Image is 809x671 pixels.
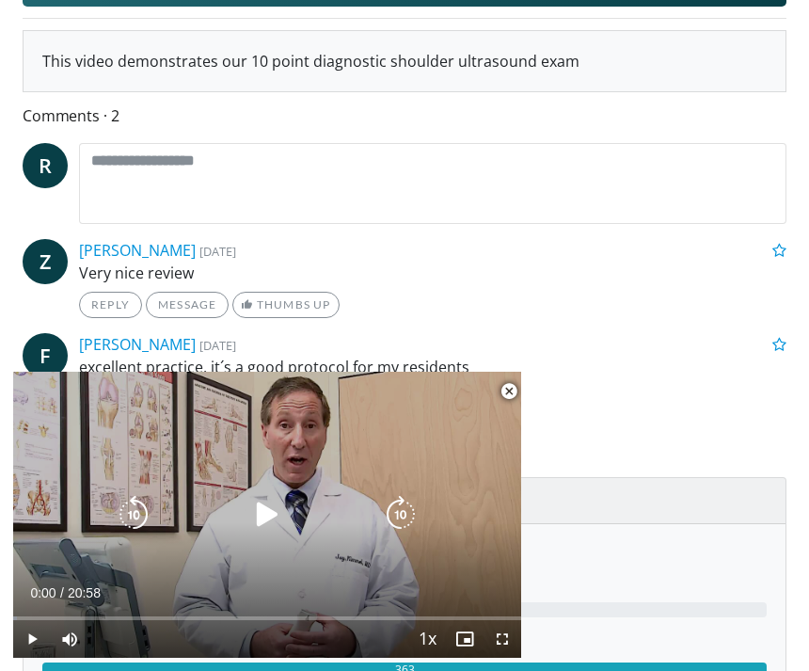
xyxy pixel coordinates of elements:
[23,104,786,128] span: Comments 2
[42,50,767,72] div: This video demonstrates our 10 point diagnostic shoulder ultrasound exam
[490,372,528,411] button: Close
[484,620,521,658] button: Fullscreen
[23,333,68,378] a: F
[51,620,88,658] button: Mute
[79,356,786,401] p: excellent practice. it´s a good protocol for my residents
[79,262,786,284] p: Very nice review
[232,292,339,318] a: Thumbs Up
[30,585,56,600] span: 0:00
[79,240,196,261] a: [PERSON_NAME]
[13,620,51,658] button: Play
[199,337,236,354] small: [DATE]
[13,372,521,658] video-js: Video Player
[68,585,101,600] span: 20:58
[79,292,142,318] a: Reply
[146,292,229,318] a: Message
[23,143,68,188] a: R
[79,334,196,355] a: [PERSON_NAME]
[199,243,236,260] small: [DATE]
[13,616,521,620] div: Progress Bar
[408,620,446,658] button: Playback Rate
[446,620,484,658] button: Enable picture-in-picture mode
[60,585,64,600] span: /
[23,239,68,284] a: Z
